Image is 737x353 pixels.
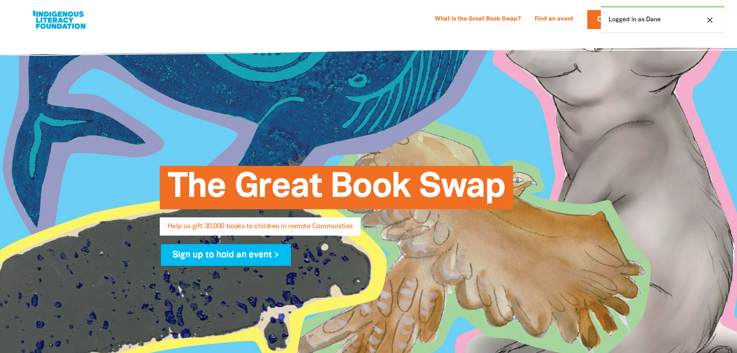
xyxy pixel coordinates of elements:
[161,244,291,266] a: Sign up to hold an event >
[168,172,505,209] span: The Great Book Swap
[703,15,717,25] button: close
[601,6,725,32] div: Logged in as Dane
[705,15,715,25] i: close
[530,13,578,26] a: Find an event
[168,223,353,236] span: Help us gift 30,000 books to children in remote Communities
[430,13,525,26] a: What is the Great Book Swap?
[587,10,636,29] a: Donate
